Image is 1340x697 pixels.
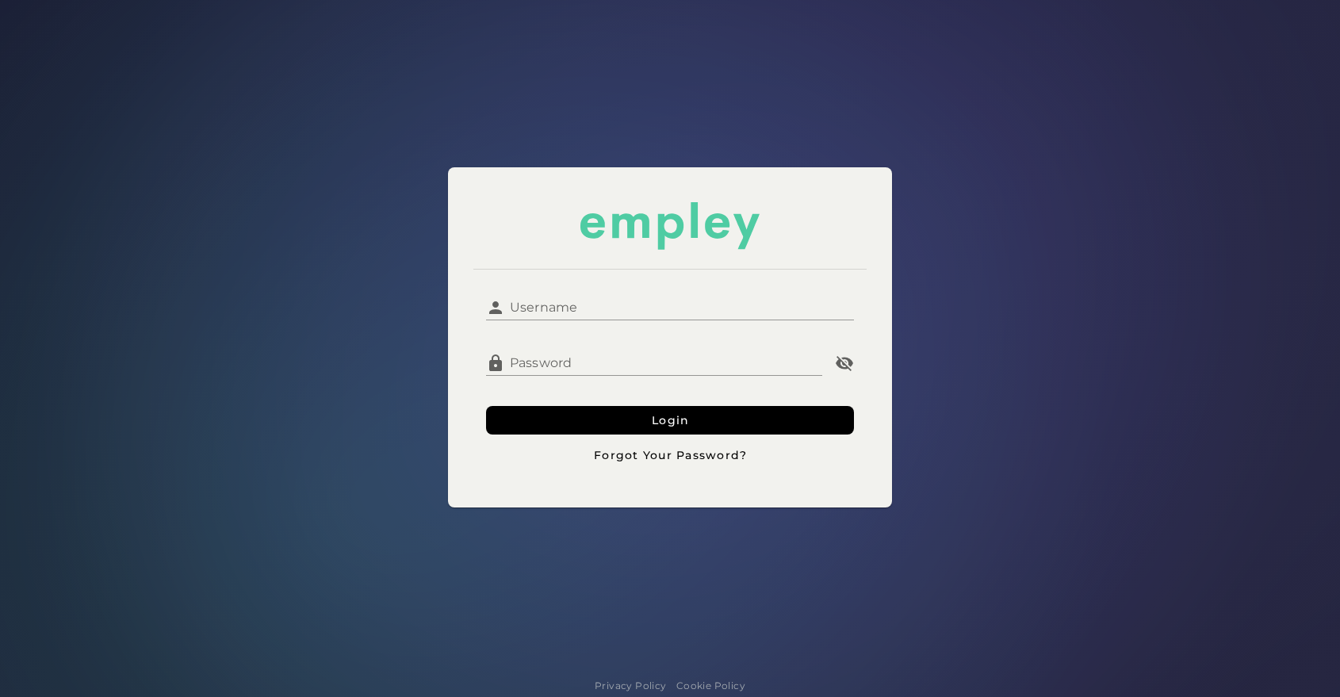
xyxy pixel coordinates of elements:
[676,678,745,694] a: Cookie Policy
[486,406,854,435] button: Login
[835,354,854,373] i: Password appended action
[651,413,690,427] span: Login
[595,678,667,694] a: Privacy Policy
[593,448,748,462] span: Forgot Your Password?
[486,441,854,469] button: Forgot Your Password?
